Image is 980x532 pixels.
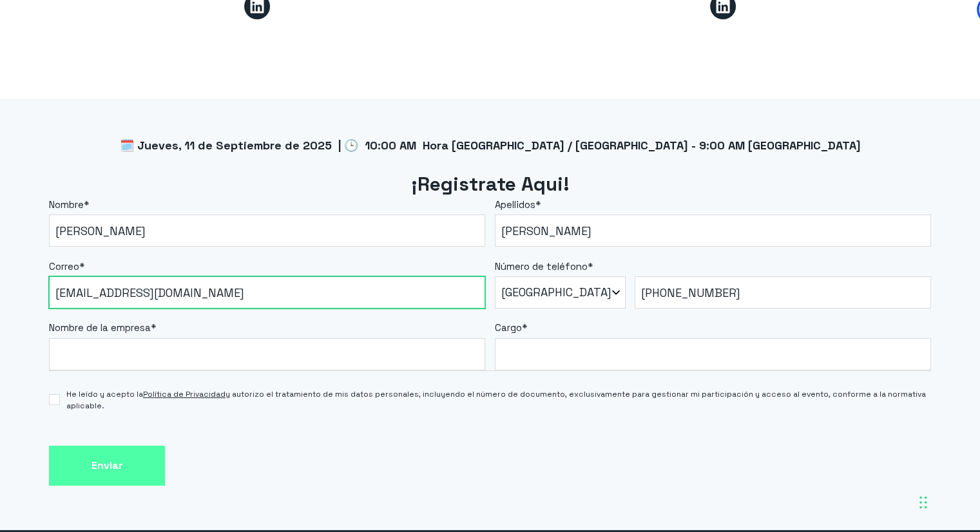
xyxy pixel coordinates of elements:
span: 🗓️ Jueves, 11 de Septiembre de 2025 | 🕒 10:00 AM Hora [GEOGRAPHIC_DATA] / [GEOGRAPHIC_DATA] - 9:0... [119,138,860,153]
span: Correo [49,260,79,272]
span: He leído y acepto la y autorizo el tratamiento de mis datos personales, incluyendo el número de d... [66,388,931,412]
div: Widget de chat [749,368,980,532]
span: Apellidos [495,198,535,211]
input: Enviar [49,446,165,486]
span: Número de teléfono [495,260,588,272]
input: He leído y acepto laPolítica de Privacidady autorizo el tratamiento de mis datos personales, incl... [49,394,60,405]
span: Cargo [495,321,522,334]
span: Nombre de la empresa [49,321,151,334]
span: Nombre [49,198,84,211]
iframe: Chat Widget [749,368,980,532]
a: Política de Privacidad [143,389,226,399]
div: Arrastrar [919,483,927,522]
h2: ¡Registrate Aqui! [49,171,931,198]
